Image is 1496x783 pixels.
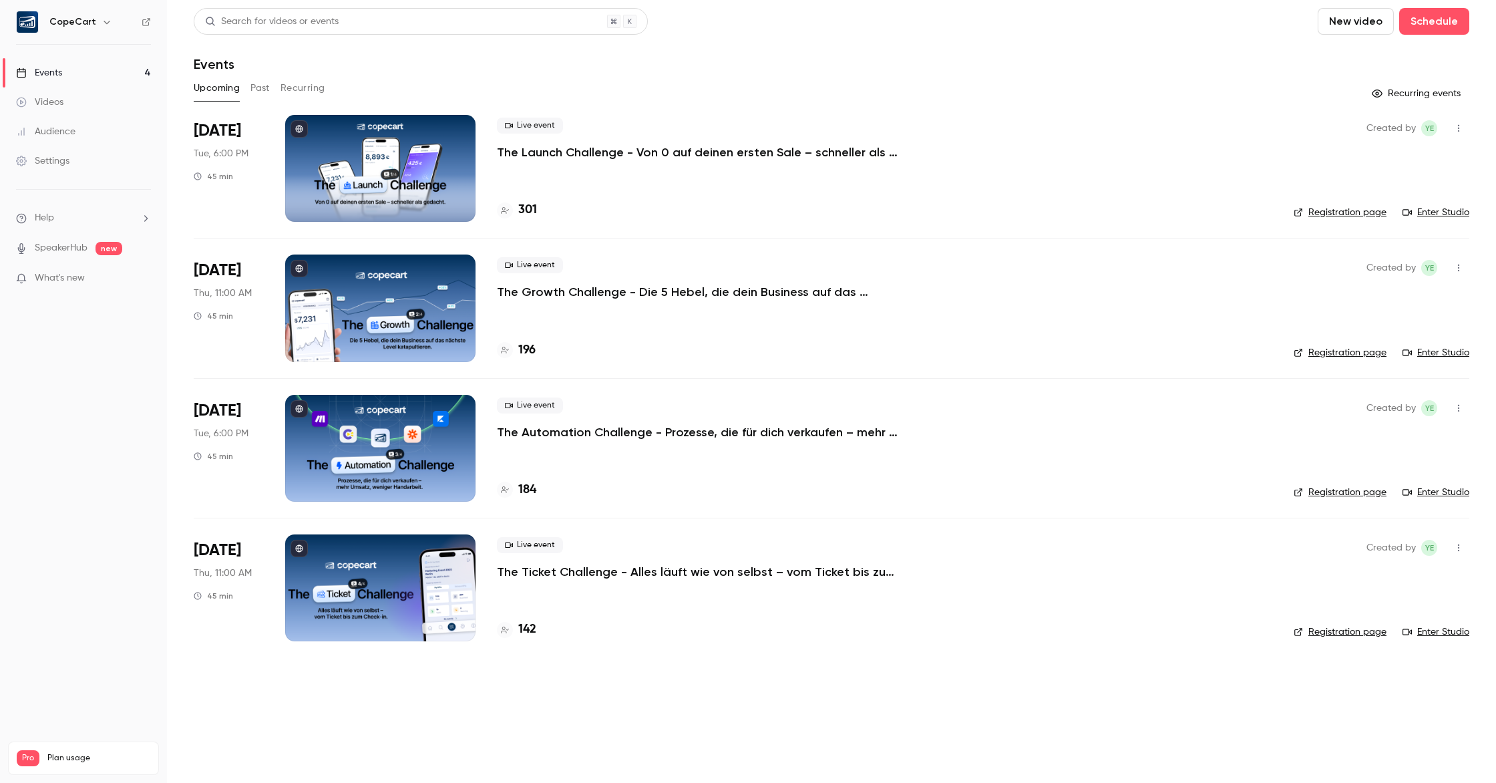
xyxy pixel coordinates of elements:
[194,400,241,422] span: [DATE]
[497,481,536,499] a: 184
[497,341,536,359] a: 196
[194,115,264,222] div: Sep 30 Tue, 6:00 PM (Europe/Berlin)
[1399,8,1469,35] button: Schedule
[194,311,233,321] div: 45 min
[194,260,241,281] span: [DATE]
[1366,83,1469,104] button: Recurring events
[194,171,233,182] div: 45 min
[497,537,563,553] span: Live event
[280,77,325,99] button: Recurring
[497,621,536,639] a: 142
[497,144,898,160] a: The Launch Challenge - Von 0 auf deinen ersten Sale – schneller als gedacht
[96,242,122,255] span: new
[194,427,248,440] span: Tue, 6:00 PM
[1402,486,1469,499] a: Enter Studio
[194,56,234,72] h1: Events
[497,424,898,440] a: The Automation Challenge - Prozesse, die für dich verkaufen – mehr Umsatz, weniger Handarbeit
[497,118,563,134] span: Live event
[194,395,264,502] div: Oct 7 Tue, 6:00 PM (Europe/Berlin)
[194,120,241,142] span: [DATE]
[518,481,536,499] h4: 184
[16,66,62,80] div: Events
[1421,120,1437,136] span: Yasamin Esfahani
[1318,8,1394,35] button: New video
[194,567,252,580] span: Thu, 11:00 AM
[35,271,85,285] span: What's new
[35,241,87,255] a: SpeakerHub
[497,201,537,219] a: 301
[518,621,536,639] h4: 142
[194,147,248,160] span: Tue, 6:00 PM
[16,154,69,168] div: Settings
[1366,120,1416,136] span: Created by
[16,125,75,138] div: Audience
[205,15,339,29] div: Search for videos or events
[17,750,39,766] span: Pro
[1366,260,1416,276] span: Created by
[1425,260,1434,276] span: YE
[1402,625,1469,639] a: Enter Studio
[194,540,241,561] span: [DATE]
[1402,206,1469,219] a: Enter Studio
[1366,540,1416,556] span: Created by
[1366,400,1416,416] span: Created by
[1425,120,1434,136] span: YE
[16,96,63,109] div: Videos
[1294,486,1386,499] a: Registration page
[194,255,264,361] div: Oct 2 Thu, 11:00 AM (Europe/Berlin)
[17,11,38,33] img: CopeCart
[194,534,264,641] div: Oct 9 Thu, 11:00 AM (Europe/Berlin)
[1402,346,1469,359] a: Enter Studio
[16,211,151,225] li: help-dropdown-opener
[497,257,563,273] span: Live event
[47,753,150,764] span: Plan usage
[194,77,240,99] button: Upcoming
[194,591,233,601] div: 45 min
[1421,540,1437,556] span: Yasamin Esfahani
[1294,346,1386,359] a: Registration page
[1421,260,1437,276] span: Yasamin Esfahani
[518,201,537,219] h4: 301
[1294,206,1386,219] a: Registration page
[1425,540,1434,556] span: YE
[250,77,270,99] button: Past
[49,15,96,29] h6: CopeCart
[194,287,252,300] span: Thu, 11:00 AM
[1425,400,1434,416] span: YE
[497,564,898,580] a: The Ticket Challenge - Alles läuft wie von selbst – vom Ticket bis zum Check-in
[497,398,563,414] span: Live event
[497,284,898,300] a: The Growth Challenge - Die 5 Hebel, die dein Business auf das nächste Level katapultieren
[1421,400,1437,416] span: Yasamin Esfahani
[518,341,536,359] h4: 196
[1294,625,1386,639] a: Registration page
[35,211,54,225] span: Help
[194,451,233,462] div: 45 min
